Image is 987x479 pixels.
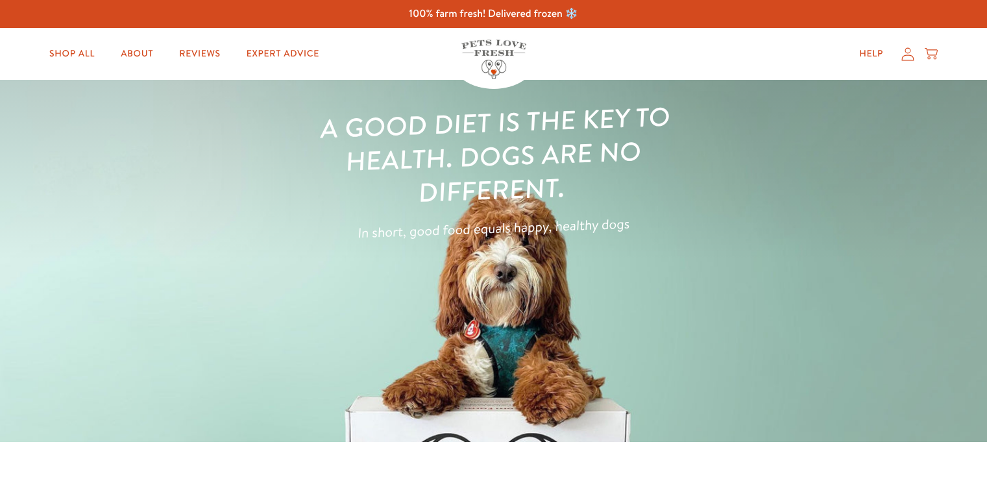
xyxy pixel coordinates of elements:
a: Expert Advice [236,41,330,67]
p: In short, good food equals happy, healthy dogs [306,210,681,247]
img: Pets Love Fresh [461,40,526,79]
a: About [110,41,164,67]
a: Reviews [169,41,230,67]
a: Shop All [39,41,105,67]
h1: A good diet is the key to health. Dogs are no different. [304,99,683,213]
a: Help [849,41,894,67]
